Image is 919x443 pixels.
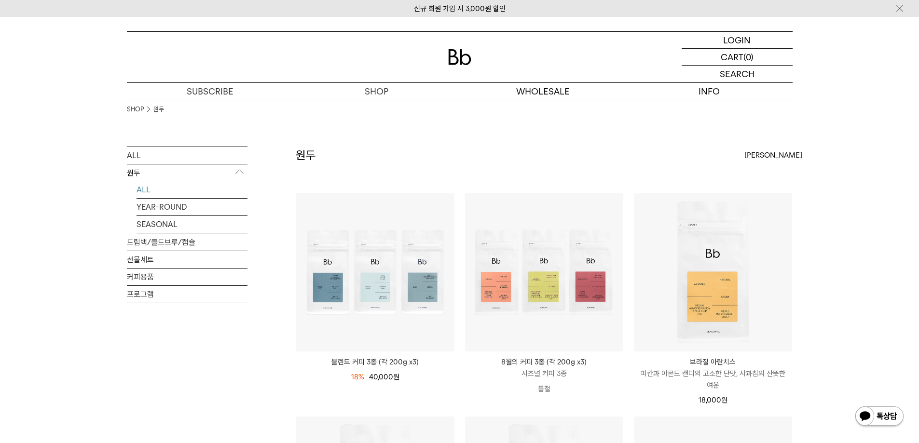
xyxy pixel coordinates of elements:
a: 원두 [153,105,164,114]
a: YEAR-ROUND [137,199,247,215]
img: 로고 [448,49,471,65]
p: 시즈널 커피 3종 [465,368,623,379]
img: 블렌드 커피 3종 (각 200g x3) [296,193,454,351]
span: [PERSON_NAME] [744,149,802,161]
a: ALL [127,147,247,164]
span: 40,000 [369,373,399,381]
p: SEARCH [720,66,754,82]
a: SHOP [293,83,460,100]
p: 8월의 커피 3종 (각 200g x3) [465,356,623,368]
p: 피칸과 아몬드 캔디의 고소한 단맛, 사과칩의 산뜻한 여운 [634,368,792,391]
a: 프로그램 [127,286,247,303]
a: 커피용품 [127,268,247,285]
a: 8월의 커피 3종 (각 200g x3) 시즈널 커피 3종 [465,356,623,379]
a: 선물세트 [127,251,247,268]
a: ALL [137,181,247,198]
p: 브라질 아란치스 [634,356,792,368]
a: LOGIN [682,32,793,49]
h2: 원두 [296,147,316,163]
a: SHOP [127,105,144,114]
a: SEASONAL [137,216,247,233]
p: INFO [626,83,793,100]
p: (0) [743,49,754,65]
img: 카카오톡 채널 1:1 채팅 버튼 [854,405,905,429]
p: 품절 [465,379,623,399]
p: CART [721,49,743,65]
a: 신규 회원 가입 시 3,000원 할인 [414,4,506,13]
a: CART (0) [682,49,793,66]
p: LOGIN [723,32,751,48]
img: 8월의 커피 3종 (각 200g x3) [465,193,623,351]
p: 원두 [127,164,247,182]
span: 원 [393,373,399,381]
p: WHOLESALE [460,83,626,100]
span: 18,000 [699,396,727,404]
img: 브라질 아란치스 [634,193,792,351]
a: 드립백/콜드브루/캡슐 [127,234,247,251]
a: 블렌드 커피 3종 (각 200g x3) [296,356,454,368]
div: 18% [351,371,364,383]
a: SUBSCRIBE [127,83,293,100]
span: 원 [721,396,727,404]
a: 브라질 아란치스 피칸과 아몬드 캔디의 고소한 단맛, 사과칩의 산뜻한 여운 [634,356,792,391]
